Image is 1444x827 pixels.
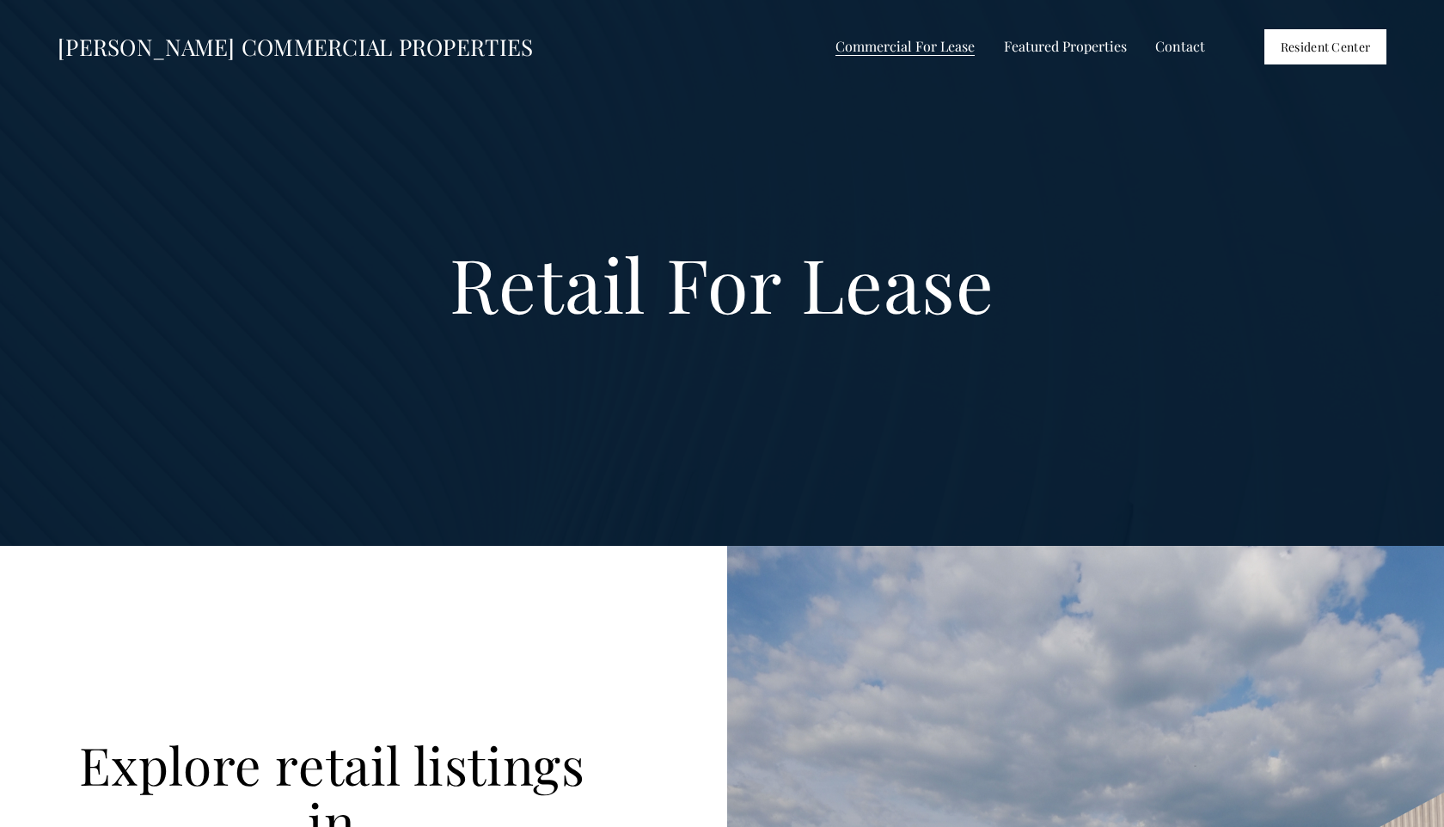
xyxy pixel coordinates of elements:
[1004,34,1127,59] a: folder dropdown
[1264,29,1386,64] a: Resident Center
[1004,35,1127,58] span: Featured Properties
[835,35,975,58] span: Commercial For Lease
[1155,34,1205,59] a: Contact
[58,245,1386,322] h1: Retail For Lease
[835,34,975,59] a: folder dropdown
[58,32,533,62] a: [PERSON_NAME] COMMERCIAL PROPERTIES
